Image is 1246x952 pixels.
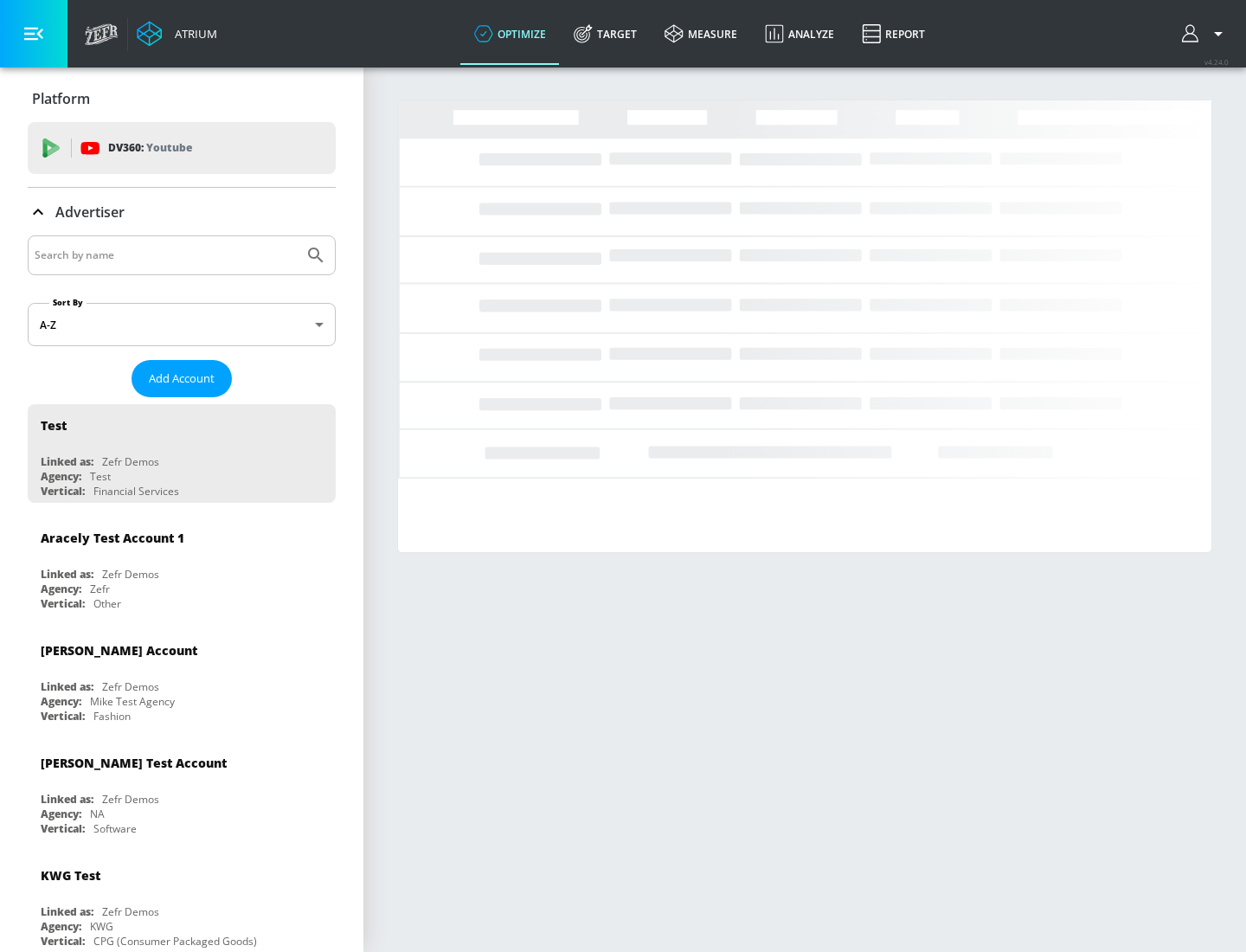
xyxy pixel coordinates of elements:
div: Agency: [41,807,81,821]
div: Aracely Test Account 1Linked as:Zefr DemosAgency:ZefrVertical:Other [28,517,336,615]
div: Platform [28,74,336,123]
a: Target [560,3,651,65]
div: CPG (Consumer Packaged Goods) [93,934,257,949]
div: Aracely Test Account 1 [41,530,184,546]
div: Vertical: [41,596,85,611]
div: Linked as: [41,904,93,919]
div: KWG Test [41,867,100,884]
a: Atrium [137,21,217,47]
div: Linked as: [41,679,93,694]
div: Linked as: [41,454,93,469]
div: NA [90,807,105,821]
div: [PERSON_NAME] Test Account [41,755,227,771]
span: Add Account [149,369,215,389]
a: optimize [460,3,560,65]
div: Zefr Demos [102,454,159,469]
div: TestLinked as:Zefr DemosAgency:TestVertical:Financial Services [28,404,336,503]
div: Fashion [93,709,131,724]
div: KWG [90,919,113,934]
div: [PERSON_NAME] AccountLinked as:Zefr DemosAgency:Mike Test AgencyVertical:Fashion [28,629,336,728]
div: Software [93,821,137,836]
div: Vertical: [41,821,85,836]
p: Platform [32,89,90,108]
div: Agency: [41,469,81,484]
div: Agency: [41,694,81,709]
div: [PERSON_NAME] Test AccountLinked as:Zefr DemosAgency:NAVertical:Software [28,742,336,840]
a: Analyze [751,3,848,65]
div: Linked as: [41,567,93,582]
div: Mike Test Agency [90,694,175,709]
div: [PERSON_NAME] Account [41,642,197,659]
div: Test [90,469,111,484]
a: measure [651,3,751,65]
p: Advertiser [55,203,125,222]
div: Vertical: [41,709,85,724]
div: Zefr Demos [102,567,159,582]
div: Financial Services [93,484,179,499]
div: Vertical: [41,484,85,499]
p: DV360: [108,138,192,158]
div: Zefr Demos [102,792,159,807]
a: Report [848,3,939,65]
span: v 4.24.0 [1204,57,1229,67]
div: Zefr [90,582,110,596]
div: DV360: Youtube [28,122,336,174]
div: Other [93,596,121,611]
div: A-Z [28,303,336,346]
div: Zefr Demos [102,679,159,694]
div: Vertical: [41,934,85,949]
div: Atrium [168,26,217,42]
div: Advertiser [28,188,336,236]
div: Agency: [41,919,81,934]
p: Youtube [146,138,192,157]
div: Agency: [41,582,81,596]
div: Zefr Demos [102,904,159,919]
div: Linked as: [41,792,93,807]
label: Sort By [49,297,87,308]
button: Add Account [132,360,232,397]
div: Test [41,417,67,434]
input: Search by name [35,244,297,267]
